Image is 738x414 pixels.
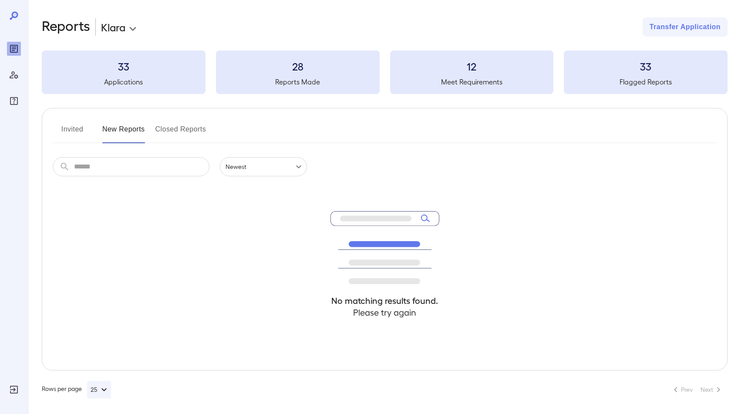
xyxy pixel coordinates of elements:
h3: 28 [216,59,380,73]
h5: Meet Requirements [390,77,554,87]
button: Closed Reports [155,122,206,143]
div: Manage Users [7,68,21,82]
div: Reports [7,42,21,56]
button: Transfer Application [643,17,728,37]
div: Log Out [7,383,21,397]
div: FAQ [7,94,21,108]
h5: Applications [42,77,206,87]
p: Klara [101,20,125,34]
div: Newest [220,157,307,176]
nav: pagination navigation [667,383,728,397]
summary: 33Applications28Reports Made12Meet Requirements33Flagged Reports [42,50,728,94]
h4: No matching results found. [330,295,439,306]
h3: 12 [390,59,554,73]
h3: 33 [42,59,206,73]
button: Invited [53,122,92,143]
button: 25 [87,381,111,398]
h4: Please try again [330,306,439,318]
h5: Reports Made [216,77,380,87]
h5: Flagged Reports [564,77,728,87]
h3: 33 [564,59,728,73]
button: New Reports [102,122,145,143]
div: Rows per page [42,381,111,398]
h2: Reports [42,17,90,37]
